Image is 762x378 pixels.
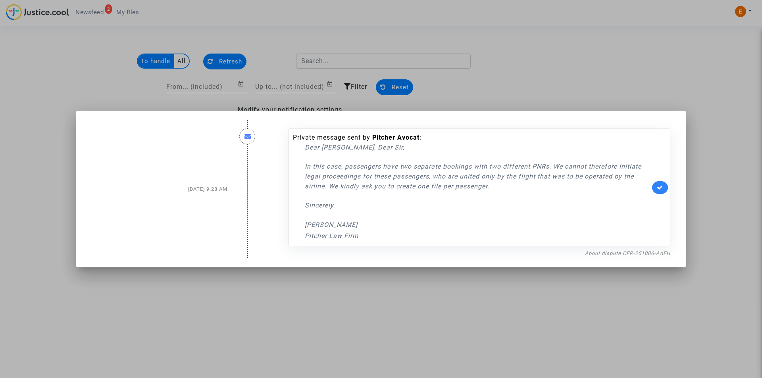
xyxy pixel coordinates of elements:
a: About dispute CFR-251006-AAEH [585,250,670,256]
b: Pitcher Avocat [372,134,419,141]
div: [DATE] 9:28 AM [86,121,233,258]
p: In this case, passengers have two separate bookings with two different PNRs. We cannot therefore ... [305,161,650,191]
p: [PERSON_NAME] [305,220,650,230]
p: Dear [PERSON_NAME], Dear Sir, [305,142,650,152]
p: Pitcher Law Firm [305,231,650,241]
p: Sincerely, [305,200,650,210]
div: Private message sent by : [293,133,650,241]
